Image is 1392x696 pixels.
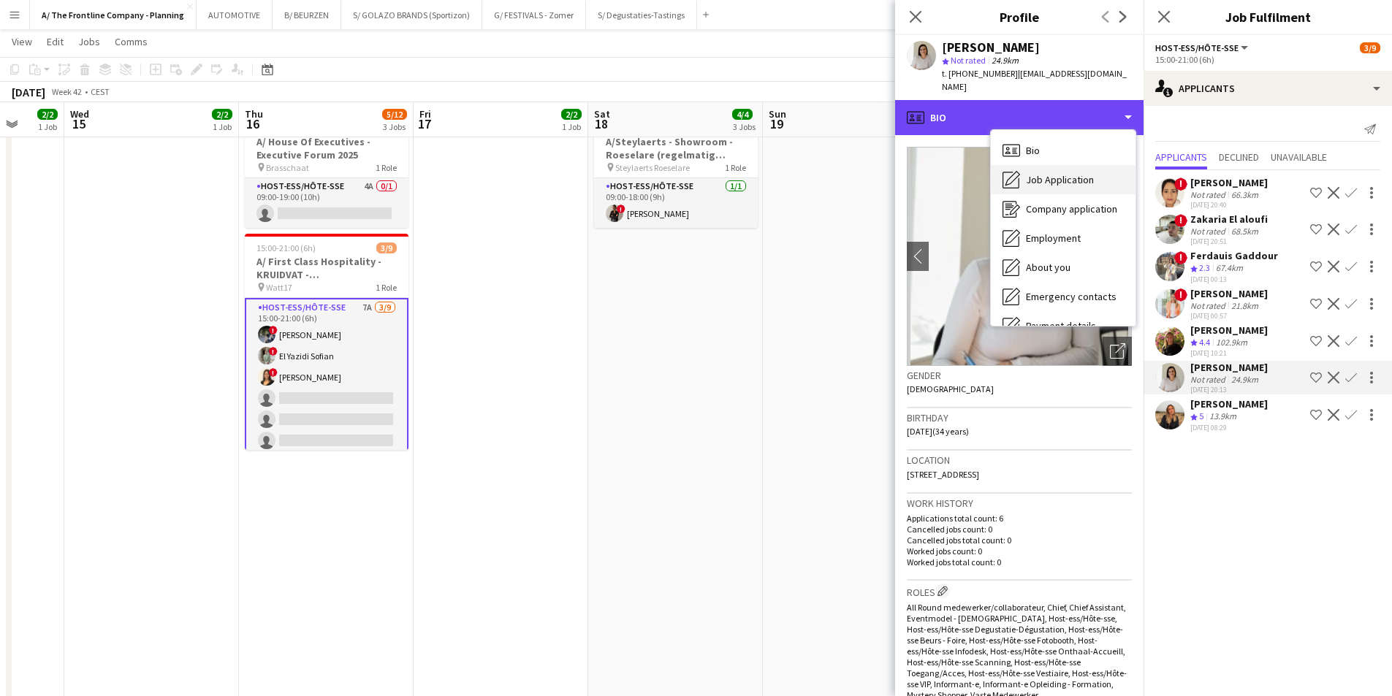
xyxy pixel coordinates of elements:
[769,107,786,121] span: Sun
[907,557,1132,567] p: Worked jobs total count: 0
[991,165,1136,194] div: Job Application
[895,7,1144,26] h3: Profile
[1026,144,1040,157] span: Bio
[907,535,1132,546] p: Cancelled jobs total count: 0
[245,234,408,450] app-job-card: 15:00-21:00 (6h)3/9A/ First Class Hospitality - KRUIDVAT - Personeelsevents Watt171 RoleHost-ess/...
[562,121,581,132] div: 1 Job
[907,454,1132,467] h3: Location
[1190,348,1268,358] div: [DATE] 10:21
[245,135,408,161] h3: A/ House Of Executives - Executive Forum 2025
[1228,300,1261,311] div: 21.8km
[1206,410,1239,423] div: 13.9km
[1360,42,1380,53] span: 3/9
[907,584,1132,599] h3: Roles
[383,121,406,132] div: 3 Jobs
[266,162,309,173] span: Brasschaat
[1174,288,1187,302] span: !
[78,35,100,48] span: Jobs
[1026,290,1117,303] span: Emergency contacts
[907,369,1132,382] h3: Gender
[376,242,397,253] span: 3/9
[1026,261,1070,274] span: About you
[376,162,397,173] span: 1 Role
[419,107,431,121] span: Fri
[1026,202,1117,215] span: Company application
[592,115,610,132] span: 18
[1190,423,1268,432] div: [DATE] 08:29
[951,55,986,66] span: Not rated
[1199,410,1203,421] span: 5
[243,115,263,132] span: 16
[1219,152,1259,162] span: Declined
[1190,237,1268,246] div: [DATE] 20:51
[417,115,431,132] span: 17
[895,100,1144,135] div: Bio
[991,136,1136,165] div: Bio
[942,41,1040,54] div: [PERSON_NAME]
[991,253,1136,282] div: About you
[382,109,407,120] span: 5/12
[1190,311,1268,321] div: [DATE] 00:57
[269,368,278,377] span: !
[1103,337,1132,366] div: Open photos pop-in
[1199,337,1210,348] span: 4.4
[1213,262,1246,275] div: 67.4km
[942,68,1127,92] span: | [EMAIL_ADDRESS][DOMAIN_NAME]
[48,86,85,97] span: Week 42
[115,35,148,48] span: Comms
[907,524,1132,535] p: Cancelled jobs count: 0
[594,114,758,228] app-job-card: 09:00-18:00 (9h)1/1A/Steylaerts - Showroom - Roeselare (regelmatig terugkerende opdracht) Steylae...
[594,135,758,161] h3: A/Steylaerts - Showroom - Roeselare (regelmatig terugkerende opdracht)
[1190,200,1268,210] div: [DATE] 20:40
[1199,262,1210,273] span: 2.3
[1190,374,1228,385] div: Not rated
[245,178,408,228] app-card-role: Host-ess/Hôte-sse4A0/109:00-19:00 (10h)
[1174,214,1187,227] span: !
[733,121,756,132] div: 3 Jobs
[1190,226,1228,237] div: Not rated
[1190,324,1268,337] div: [PERSON_NAME]
[907,513,1132,524] p: Applications total count: 6
[1228,226,1261,237] div: 68.5km
[12,35,32,48] span: View
[482,1,586,29] button: G/ FESTIVALS - Zomer
[1026,232,1081,245] span: Employment
[1190,213,1268,226] div: Zakaria El aloufi
[907,411,1132,424] h3: Birthday
[212,109,232,120] span: 2/2
[1190,287,1268,300] div: [PERSON_NAME]
[991,194,1136,223] div: Company application
[991,311,1136,340] div: Payment details
[1190,275,1278,284] div: [DATE] 00:13
[989,55,1022,66] span: 24.9km
[991,223,1136,253] div: Employment
[907,469,979,480] span: [STREET_ADDRESS]
[41,32,69,51] a: Edit
[70,107,89,121] span: Wed
[1190,385,1268,394] div: [DATE] 20:13
[256,242,316,253] span: 15:00-21:00 (6h)
[942,68,1018,79] span: t. [PHONE_NUMBER]
[594,178,758,228] app-card-role: Host-ess/Hôte-sse1/109:00-18:00 (9h)![PERSON_NAME]
[245,107,263,121] span: Thu
[341,1,482,29] button: S/ GOLAZO BRANDS (Sportizon)
[245,255,408,281] h3: A/ First Class Hospitality - KRUIDVAT - Personeelsevents
[197,1,273,29] button: AUTOMOTIVE
[1144,71,1392,106] div: Applicants
[269,326,278,334] span: !
[72,32,106,51] a: Jobs
[269,347,278,356] span: !
[1155,42,1250,53] button: Host-ess/Hôte-sse
[907,426,969,437] span: [DATE] (34 years)
[1155,42,1239,53] span: Host-ess/Hôte-sse
[266,282,292,293] span: Watt17
[1155,54,1380,65] div: 15:00-21:00 (6h)
[907,546,1132,557] p: Worked jobs count: 0
[907,497,1132,510] h3: Work history
[1190,176,1268,189] div: [PERSON_NAME]
[1213,337,1250,349] div: 102.9km
[91,86,110,97] div: CEST
[37,109,58,120] span: 2/2
[1190,300,1228,311] div: Not rated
